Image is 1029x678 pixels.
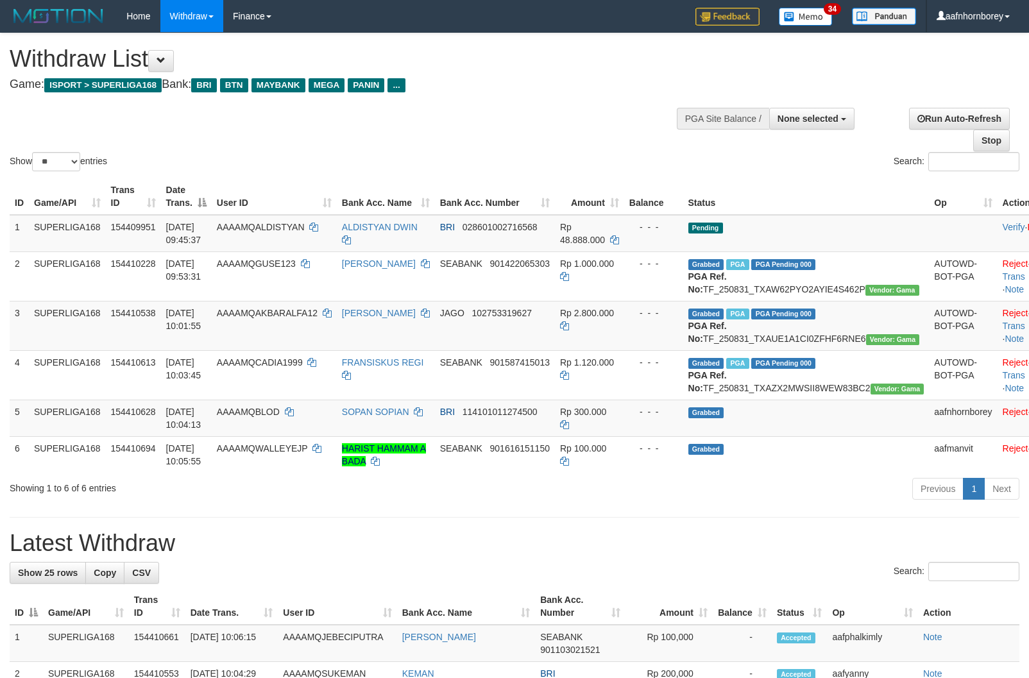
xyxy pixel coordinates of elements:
[928,562,1019,581] input: Search:
[625,625,713,662] td: Rp 100,000
[43,588,129,625] th: Game/API: activate to sort column ascending
[769,108,855,130] button: None selected
[629,356,678,369] div: - - -
[929,251,997,301] td: AUTOWD-BOT-PGA
[278,625,396,662] td: AAAAMQJEBECIPUTRA
[929,350,997,400] td: AUTOWD-BOT-PGA
[1005,383,1024,393] a: Note
[894,152,1019,171] label: Search:
[161,178,212,215] th: Date Trans.: activate to sort column descending
[166,308,201,331] span: [DATE] 10:01:55
[10,530,1019,556] h1: Latest Withdraw
[1003,443,1028,453] a: Reject
[29,251,106,301] td: SUPERLIGA168
[212,178,337,215] th: User ID: activate to sort column ascending
[695,8,760,26] img: Feedback.jpg
[337,178,435,215] th: Bank Acc. Name: activate to sort column ascending
[1003,258,1028,269] a: Reject
[10,78,673,91] h4: Game: Bank:
[824,3,841,15] span: 34
[10,46,673,72] h1: Withdraw List
[278,588,396,625] th: User ID: activate to sort column ascending
[984,478,1019,500] a: Next
[309,78,345,92] span: MEGA
[683,251,930,301] td: TF_250831_TXAW62PYO2AYIE4S462P
[688,407,724,418] span: Grabbed
[435,178,555,215] th: Bank Acc. Number: activate to sort column ascending
[560,222,605,245] span: Rp 48.888.000
[726,259,749,270] span: Marked by aafsengchandara
[827,588,918,625] th: Op: activate to sort column ascending
[10,588,43,625] th: ID: activate to sort column descending
[713,588,772,625] th: Balance: activate to sort column ascending
[929,400,997,436] td: aafnhornborey
[629,307,678,319] div: - - -
[440,258,482,269] span: SEABANK
[688,309,724,319] span: Grabbed
[166,407,201,430] span: [DATE] 10:04:13
[166,357,201,380] span: [DATE] 10:03:45
[713,625,772,662] td: -
[29,436,106,473] td: SUPERLIGA168
[129,588,185,625] th: Trans ID: activate to sort column ascending
[1005,334,1024,344] a: Note
[18,568,78,578] span: Show 25 rows
[220,78,248,92] span: BTN
[10,301,29,350] td: 3
[402,632,476,642] a: [PERSON_NAME]
[251,78,305,92] span: MAYBANK
[751,309,815,319] span: PGA Pending
[10,625,43,662] td: 1
[29,178,106,215] th: Game/API: activate to sort column ascending
[387,78,405,92] span: ...
[1003,308,1028,318] a: Reject
[560,443,606,453] span: Rp 100.000
[472,308,532,318] span: Copy 102753319627 to clipboard
[342,308,416,318] a: [PERSON_NAME]
[726,309,749,319] span: Marked by aafsoumeymey
[490,443,550,453] span: Copy 901616151150 to clipboard
[440,222,455,232] span: BRI
[217,222,305,232] span: AAAAMQALDISTYAN
[111,258,156,269] span: 154410228
[923,632,942,642] a: Note
[43,625,129,662] td: SUPERLIGA168
[688,358,724,369] span: Grabbed
[342,222,418,232] a: ALDISTYAN DWIN
[342,258,416,269] a: [PERSON_NAME]
[688,444,724,455] span: Grabbed
[677,108,769,130] div: PGA Site Balance /
[10,152,107,171] label: Show entries
[751,358,815,369] span: PGA Pending
[32,152,80,171] select: Showentries
[10,215,29,252] td: 1
[29,350,106,400] td: SUPERLIGA168
[397,588,535,625] th: Bank Acc. Name: activate to sort column ascending
[342,407,409,417] a: SOPAN SOPIAN
[688,259,724,270] span: Grabbed
[871,384,924,394] span: Vendor URL: https://trx31.1velocity.biz
[772,588,828,625] th: Status: activate to sort column ascending
[827,625,918,662] td: aafphalkimly
[217,258,296,269] span: AAAAMQGUSE123
[688,321,727,344] b: PGA Ref. No:
[106,178,161,215] th: Trans ID: activate to sort column ascending
[111,407,156,417] span: 154410628
[217,407,280,417] span: AAAAMQBLOD
[10,400,29,436] td: 5
[1003,357,1028,368] a: Reject
[440,443,482,453] span: SEABANK
[85,562,124,584] a: Copy
[929,436,997,473] td: aafmanvit
[217,308,318,318] span: AAAAMQAKBARALFA12
[166,443,201,466] span: [DATE] 10:05:55
[1005,284,1024,294] a: Note
[111,357,156,368] span: 154410613
[778,114,838,124] span: None selected
[10,477,419,495] div: Showing 1 to 6 of 6 entries
[111,222,156,232] span: 154409951
[166,222,201,245] span: [DATE] 09:45:37
[348,78,384,92] span: PANIN
[751,259,815,270] span: PGA Pending
[463,407,538,417] span: Copy 114101011274500 to clipboard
